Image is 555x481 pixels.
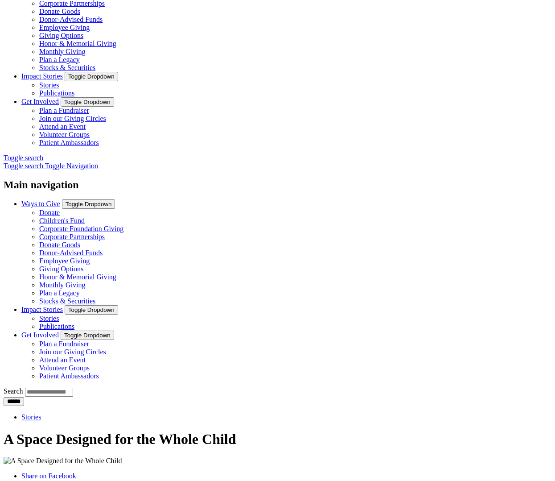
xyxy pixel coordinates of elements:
[21,331,59,339] a: Get Involved
[39,115,106,122] a: Join our Giving Circles
[21,200,60,207] a: Ways to Give
[39,225,123,232] a: Corporate Foundation Giving
[39,323,74,330] a: Publications
[39,48,86,55] a: Monthly Giving
[39,289,80,297] a: Plan a Legacy
[21,72,63,80] a: Impact Stories
[4,154,43,162] span: Toggle search
[39,24,90,31] a: Employee Giving
[39,131,90,138] a: Volunteer Groups
[45,162,98,170] span: Toggle Navigation
[39,56,80,63] a: Plan a Legacy
[39,8,80,15] a: Donate Goods
[39,16,103,23] a: Donor-Advised Funds
[4,431,236,447] span: A Space Designed for the Whole Child
[39,123,86,130] a: Attend an Event
[39,348,106,356] a: Join our Giving Circles
[4,457,122,465] img: A Space Designed for the Whole Child
[61,331,114,340] button: Toggle Dropdown
[39,107,89,114] a: Plan a Fundraiser
[39,217,85,224] a: Children's Fund
[39,64,95,71] a: Stocks & Securities
[39,32,83,39] a: Giving Options
[4,387,23,395] label: Search
[39,81,59,89] a: Stories
[21,306,63,313] a: Impact Stories
[39,356,86,364] a: Attend an Event
[39,89,74,97] a: Publications
[39,372,99,380] a: Patient Ambassadors
[39,241,80,249] a: Donate Goods
[65,305,118,315] button: Toggle Dropdown
[4,179,551,191] h2: Main navigation
[21,413,41,421] a: Stories
[61,97,114,107] button: Toggle Dropdown
[39,257,90,265] a: Employee Giving
[39,315,59,322] a: Stories
[39,364,90,372] a: Volunteer Groups
[39,139,99,146] a: Patient Ambassadors
[39,40,116,47] a: Honor & Memorial Giving
[39,281,86,289] a: Monthly Giving
[39,273,116,281] a: Honor & Memorial Giving
[4,162,43,170] span: Toggle search
[39,209,60,216] a: Donate
[62,199,115,209] button: Toggle Dropdown
[39,340,89,348] a: Plan a Fundraiser
[39,297,95,305] a: Stocks & Securities
[21,98,59,105] a: Get Involved
[21,472,76,480] a: Share on Facebook
[65,72,118,81] button: Toggle Dropdown
[39,265,83,273] a: Giving Options
[39,233,105,240] a: Corporate Partnerships
[39,249,103,257] a: Donor-Advised Funds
